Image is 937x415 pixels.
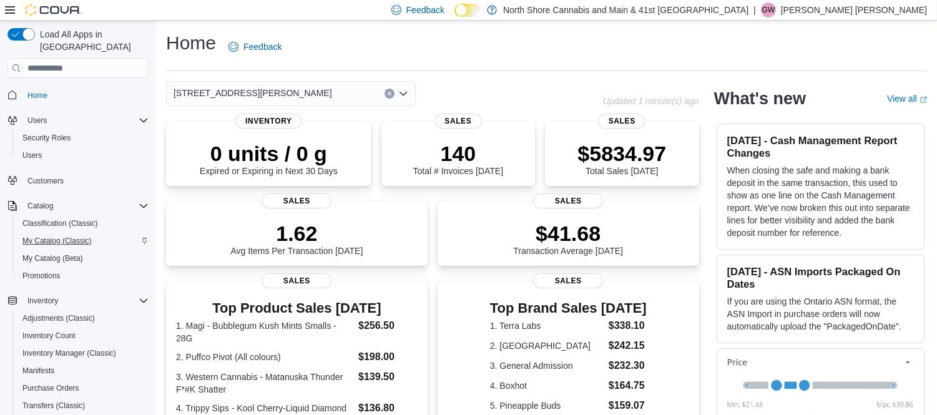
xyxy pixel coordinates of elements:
button: Classification (Classic) [12,215,154,232]
a: Feedback [223,34,287,59]
span: Inventory Manager (Classic) [17,346,149,361]
img: Cova [25,4,81,16]
a: Classification (Classic) [17,216,103,231]
a: Adjustments (Classic) [17,311,100,326]
span: Promotions [22,271,61,281]
button: My Catalog (Classic) [12,232,154,250]
span: Inventory [27,296,58,306]
p: $5834.97 [577,141,666,166]
dt: 3. General Admission [490,359,604,372]
h2: What's new [714,89,806,109]
h3: Top Product Sales [DATE] [176,301,418,316]
p: 140 [413,141,503,166]
span: Feedback [243,41,282,53]
span: Users [22,113,149,128]
dt: 5. Pineapple Buds [490,399,604,412]
h3: [DATE] - ASN Imports Packaged On Dates [727,265,914,290]
span: Sales [262,193,331,208]
dt: 1. Magi - Bubblegum Kush Mints Smalls - 28G [176,320,353,344]
p: [PERSON_NAME] [PERSON_NAME] [781,2,927,17]
button: Promotions [12,267,154,285]
dd: $256.50 [358,318,418,333]
p: If you are using the Ontario ASN format, the ASN Import in purchase orders will now automatically... [727,295,914,333]
span: Security Roles [22,133,71,143]
p: When closing the safe and making a bank deposit in the same transaction, this used to show as one... [727,164,914,239]
p: $41.68 [513,221,623,246]
span: Transfers (Classic) [17,398,149,413]
span: Inventory [235,114,302,129]
span: Catalog [22,198,149,213]
span: Adjustments (Classic) [17,311,149,326]
a: Inventory Count [17,328,81,343]
button: Purchase Orders [12,379,154,397]
span: GW [762,2,775,17]
span: Sales [434,114,481,129]
dd: $338.10 [609,318,647,333]
p: | [753,2,756,17]
h1: Home [166,31,216,56]
span: My Catalog (Beta) [22,253,83,263]
button: Inventory Manager (Classic) [12,344,154,362]
span: Transfers (Classic) [22,401,85,411]
button: Catalog [2,197,154,215]
div: Expired or Expiring in Next 30 Days [200,141,338,176]
span: Inventory Manager (Classic) [22,348,116,358]
span: Users [27,115,47,125]
span: Sales [262,273,331,288]
span: Home [22,87,149,102]
span: Promotions [17,268,149,283]
span: Sales [599,114,645,129]
a: My Catalog (Classic) [17,233,97,248]
span: Adjustments (Classic) [22,313,95,323]
span: Sales [533,273,603,288]
span: Inventory [22,293,149,308]
p: 0 units / 0 g [200,141,338,166]
a: Manifests [17,363,59,378]
button: Customers [2,172,154,190]
button: Users [22,113,52,128]
button: Inventory [22,293,63,308]
button: Catalog [22,198,58,213]
dt: 2. [GEOGRAPHIC_DATA] [490,339,604,352]
button: Inventory [2,292,154,310]
span: Manifests [17,363,149,378]
span: My Catalog (Classic) [22,236,92,246]
p: North Shore Cannabis and Main & 41st [GEOGRAPHIC_DATA] [503,2,748,17]
button: Clear input [385,89,395,99]
span: Manifests [22,366,54,376]
dd: $232.30 [609,358,647,373]
div: Total Sales [DATE] [577,141,666,176]
a: Inventory Manager (Classic) [17,346,121,361]
button: Open list of options [398,89,408,99]
button: Adjustments (Classic) [12,310,154,327]
span: Sales [533,193,603,208]
h3: [DATE] - Cash Management Report Changes [727,134,914,159]
a: Home [22,88,52,103]
button: Home [2,85,154,104]
span: Classification (Classic) [17,216,149,231]
dt: 2. Puffco Pivot (All colours) [176,351,353,363]
p: 1.62 [230,221,363,246]
div: Transaction Average [DATE] [513,221,623,256]
svg: External link [920,96,927,104]
div: Griffin Wright [761,2,776,17]
a: View allExternal link [887,94,927,104]
dd: $242.15 [609,338,647,353]
span: Customers [27,176,64,186]
span: My Catalog (Classic) [17,233,149,248]
input: Dark Mode [454,4,481,17]
button: Security Roles [12,129,154,147]
button: My Catalog (Beta) [12,250,154,267]
button: Inventory Count [12,327,154,344]
dd: $159.07 [609,398,647,413]
span: [STREET_ADDRESS][PERSON_NAME] [174,85,332,100]
dt: 3. Western Cannabis - Matanuska Thunder F*#K Shatter [176,371,353,396]
span: Inventory Count [22,331,76,341]
dd: $198.00 [358,349,418,364]
span: Classification (Classic) [22,218,98,228]
button: Users [12,147,154,164]
a: Customers [22,173,69,188]
dd: $164.75 [609,378,647,393]
dt: 4. Boxhot [490,379,604,392]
